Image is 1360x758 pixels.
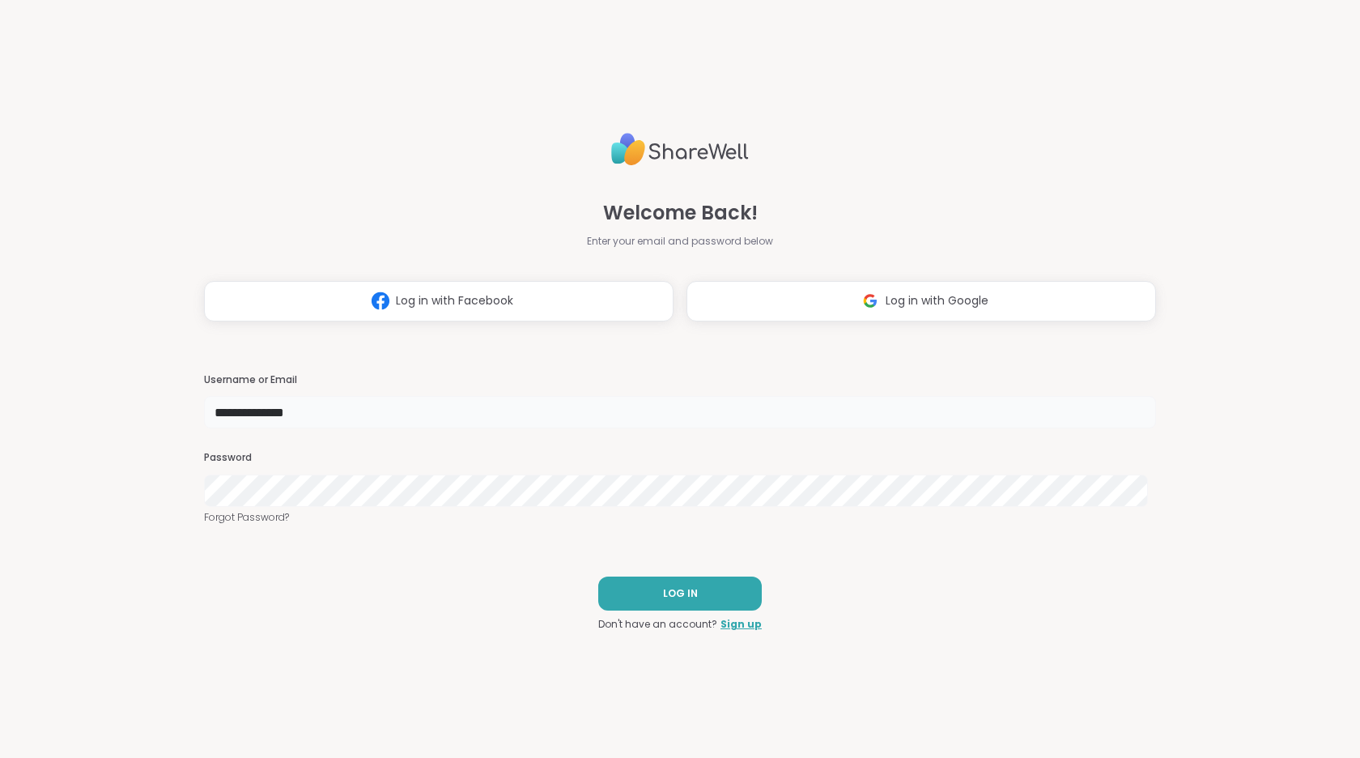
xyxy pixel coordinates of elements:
[686,281,1156,322] button: Log in with Google
[598,577,762,611] button: LOG IN
[855,286,886,316] img: ShareWell Logomark
[720,617,762,632] a: Sign up
[598,617,717,632] span: Don't have an account?
[663,586,698,601] span: LOG IN
[603,198,758,228] span: Welcome Back!
[886,292,988,309] span: Log in with Google
[365,286,396,316] img: ShareWell Logomark
[204,373,1156,387] h3: Username or Email
[611,126,749,172] img: ShareWell Logo
[587,234,773,249] span: Enter your email and password below
[396,292,513,309] span: Log in with Facebook
[204,510,1156,525] a: Forgot Password?
[204,281,674,322] button: Log in with Facebook
[204,451,1156,465] h3: Password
